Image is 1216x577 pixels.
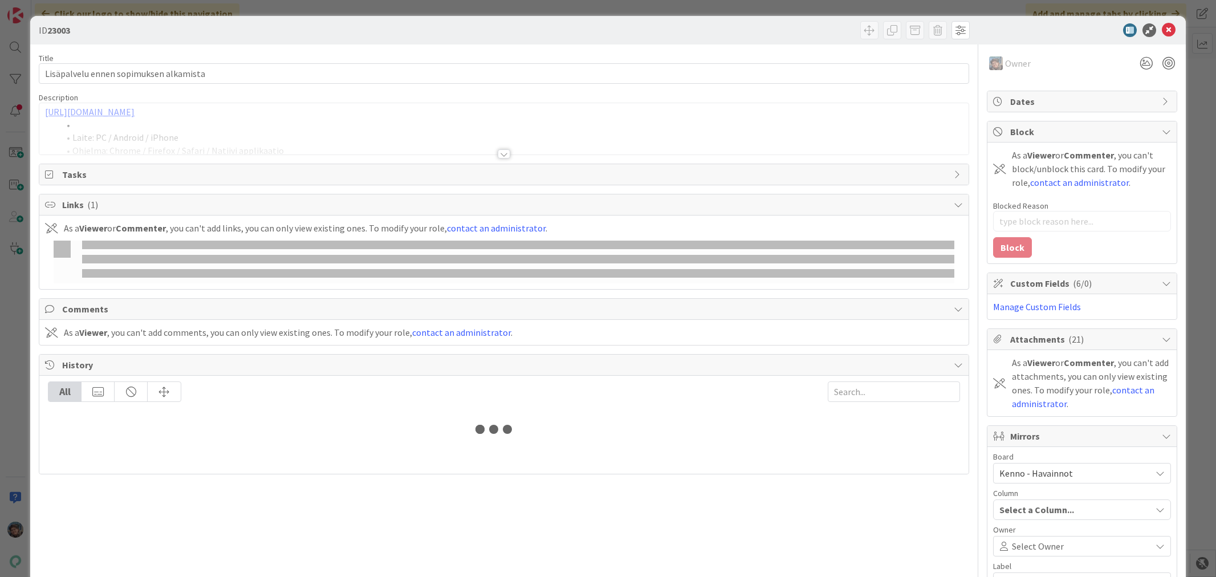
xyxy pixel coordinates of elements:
[1012,356,1171,411] div: As a or , you can't add attachments, you can only view existing ones. To modify your role, .
[1012,539,1064,553] span: Select Owner
[1010,95,1156,108] span: Dates
[993,562,1011,570] span: Label
[993,453,1014,461] span: Board
[993,301,1081,312] a: Manage Custom Fields
[1027,357,1055,368] b: Viewer
[993,201,1048,211] label: Blocked Reason
[1005,56,1031,70] span: Owner
[1010,332,1156,346] span: Attachments
[64,221,547,235] div: As a or , you can't add links, you can only view existing ones. To modify your role, .
[62,168,947,181] span: Tasks
[1030,177,1129,188] a: contact an administrator
[828,381,960,402] input: Search...
[1010,277,1156,290] span: Custom Fields
[993,489,1018,497] span: Column
[989,56,1003,70] img: PP
[1012,148,1171,189] div: As a or , you can't block/unblock this card. To modify your role, .
[45,106,135,117] a: [URL][DOMAIN_NAME]
[62,302,947,316] span: Comments
[993,499,1171,520] button: Select a Column...
[1064,149,1114,161] b: Commenter
[1027,149,1055,161] b: Viewer
[39,23,70,37] span: ID
[39,92,78,103] span: Description
[1073,278,1092,289] span: ( 6/0 )
[1064,357,1114,368] b: Commenter
[79,327,107,338] b: Viewer
[999,502,1074,517] span: Select a Column...
[993,526,1016,534] span: Owner
[62,198,947,212] span: Links
[999,468,1073,479] span: Kenno - Havainnot
[993,237,1032,258] button: Block
[39,63,969,84] input: type card name here...
[1010,429,1156,443] span: Mirrors
[1068,334,1084,345] span: ( 21 )
[79,222,107,234] b: Viewer
[48,382,82,401] div: All
[87,199,98,210] span: ( 1 )
[64,326,513,339] div: As a , you can't add comments, you can only view existing ones. To modify your role, .
[447,222,546,234] a: contact an administrator
[1010,125,1156,139] span: Block
[47,25,70,36] b: 23003
[412,327,511,338] a: contact an administrator
[116,222,166,234] b: Commenter
[62,358,947,372] span: History
[39,53,54,63] label: Title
